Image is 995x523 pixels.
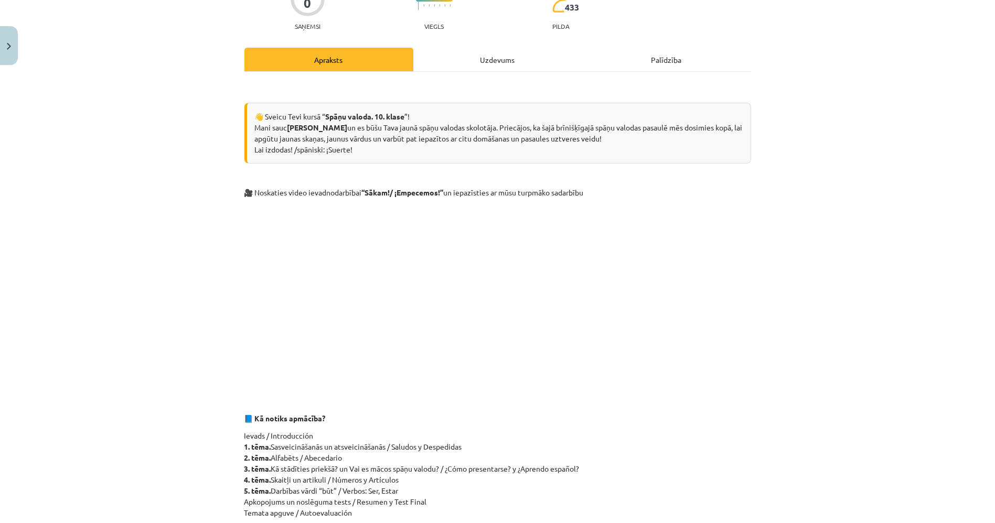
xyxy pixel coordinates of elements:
strong: Spāņu valoda. 10. klase [326,112,405,121]
img: icon-short-line-57e1e144782c952c97e751825c79c345078a6d821885a25fce030b3d8c18986b.svg [450,4,451,7]
p: Viegls [424,23,444,30]
strong: 1. tēma. [244,442,271,451]
img: icon-short-line-57e1e144782c952c97e751825c79c345078a6d821885a25fce030b3d8c18986b.svg [434,4,435,7]
strong: [PERSON_NAME] [287,123,348,132]
img: icon-close-lesson-0947bae3869378f0d4975bcd49f059093ad1ed9edebbc8119c70593378902aed.svg [7,43,11,50]
strong: 5. tēma. [244,486,271,495]
div: Palīdzība [582,48,751,71]
img: icon-short-line-57e1e144782c952c97e751825c79c345078a6d821885a25fce030b3d8c18986b.svg [439,4,440,7]
strong: 2. tēma. [244,453,271,462]
div: 👋 Sveicu Tevi kursā “ ”! Mani sauc un es būšu Tava jaunā spāņu valodas skolotāja. Priecājos, ka š... [244,103,751,164]
p: 🎥 Noskaties video ievadnodarbībai un iepazīsties ar mūsu turpmāko sadarbību [244,174,751,198]
strong: 3. tēma. [244,464,271,473]
span: 433 [565,3,579,12]
p: pilda [552,23,569,30]
img: icon-short-line-57e1e144782c952c97e751825c79c345078a6d821885a25fce030b3d8c18986b.svg [423,4,424,7]
img: icon-short-line-57e1e144782c952c97e751825c79c345078a6d821885a25fce030b3d8c18986b.svg [429,4,430,7]
strong: 4. tēma. [244,475,271,484]
strong: 📘 Kā notiks apmācība? [244,413,326,423]
p: Saņemsi [291,23,325,30]
div: Apraksts [244,48,413,71]
img: icon-short-line-57e1e144782c952c97e751825c79c345078a6d821885a25fce030b3d8c18986b.svg [444,4,445,7]
strong: “Sākam!/ ¡Empecemos!” [362,188,444,197]
div: Uzdevums [413,48,582,71]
